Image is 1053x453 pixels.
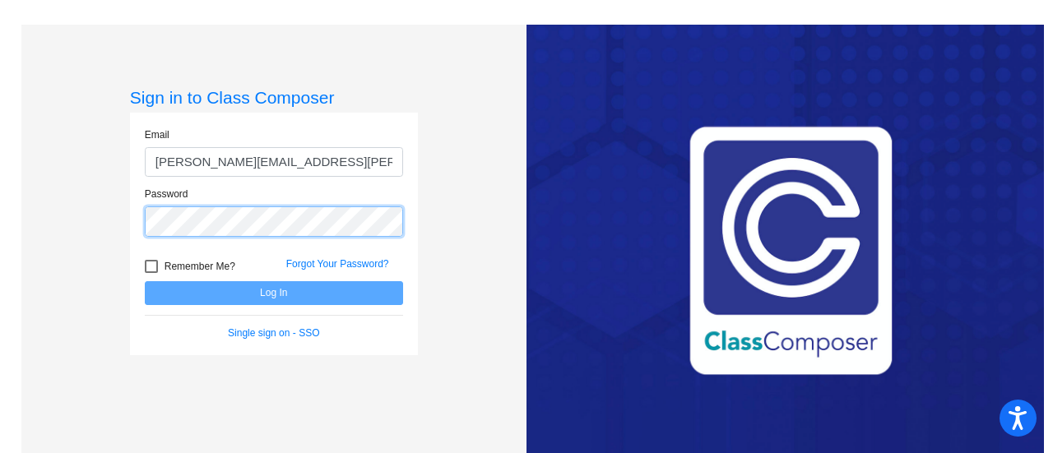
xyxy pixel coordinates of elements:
h3: Sign in to Class Composer [130,87,418,108]
a: Forgot Your Password? [286,258,389,270]
label: Password [145,187,188,201]
label: Email [145,127,169,142]
button: Log In [145,281,403,305]
span: Remember Me? [165,257,235,276]
a: Single sign on - SSO [228,327,319,339]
